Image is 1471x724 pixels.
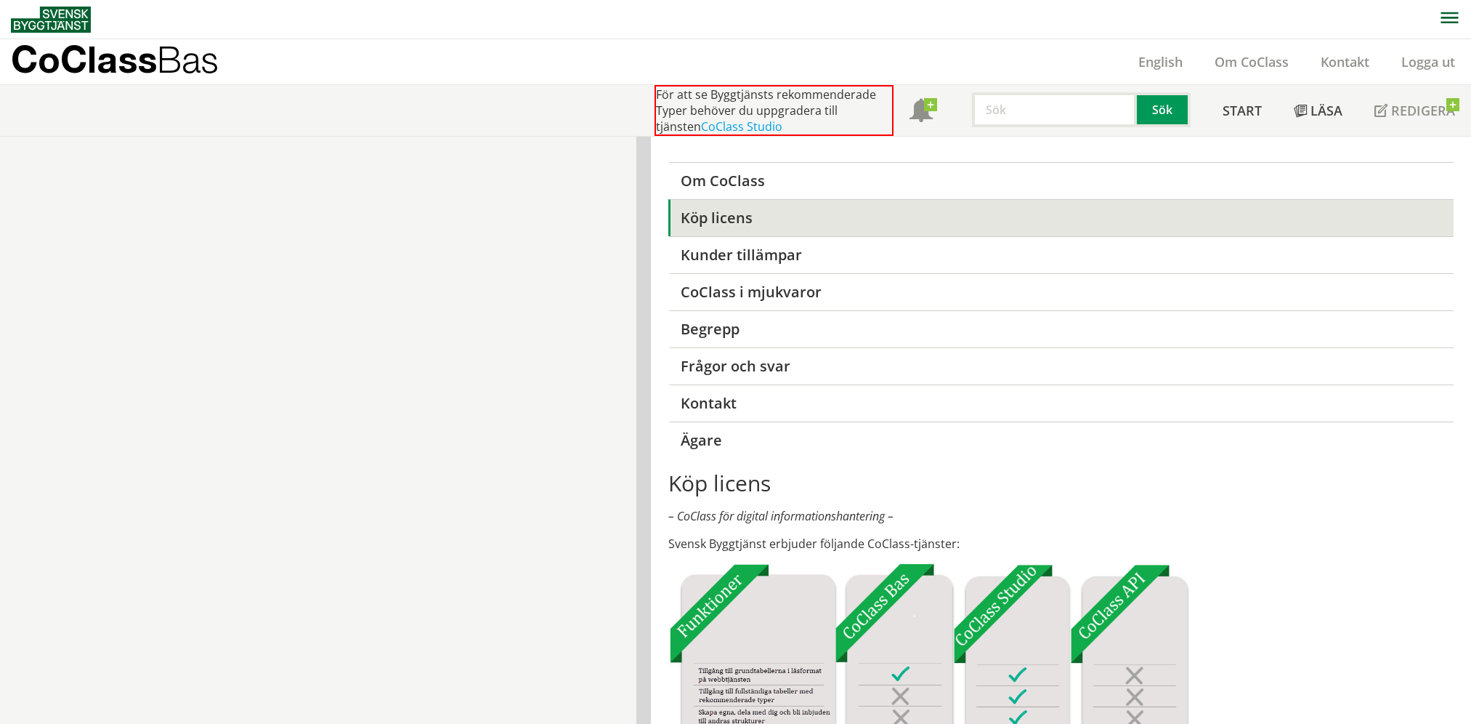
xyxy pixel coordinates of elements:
[668,536,1454,552] p: Svensk Byggtjänst erbjuder följande CoClass-tjänster:
[668,162,1454,199] a: Om CoClass
[668,199,1454,236] a: Köp licens
[1305,53,1385,71] a: Kontakt
[1137,92,1191,127] button: Sök
[1385,53,1471,71] a: Logga ut
[668,236,1454,273] a: Kunder tillämpar
[11,39,250,84] a: CoClassBas
[1358,85,1471,136] a: Redigera
[11,7,91,33] img: Svensk Byggtjänst
[668,508,893,524] em: – CoClass för digital informationshantering –
[1199,53,1305,71] a: Om CoClass
[972,92,1137,127] input: Sök
[655,85,893,136] div: För att se Byggtjänsts rekommenderade Typer behöver du uppgradera till tjänsten
[668,470,1454,496] h1: Köp licens
[701,118,782,134] a: CoClass Studio
[668,310,1454,347] a: Begrepp
[1391,102,1455,119] span: Redigera
[909,100,933,124] span: Notifikationer
[1278,85,1358,136] a: Läsa
[668,422,1454,459] a: Ägare
[668,273,1454,310] a: CoClass i mjukvaror
[1207,85,1278,136] a: Start
[1122,53,1199,71] a: English
[11,51,219,68] p: CoClass
[1223,102,1262,119] span: Start
[1310,102,1342,119] span: Läsa
[668,347,1454,385] a: Frågor och svar
[157,38,219,81] span: Bas
[668,385,1454,422] a: Kontakt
